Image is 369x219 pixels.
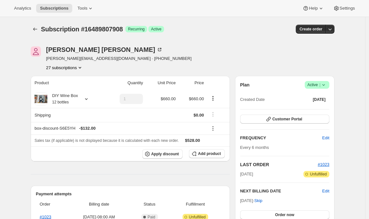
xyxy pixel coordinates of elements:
button: Analytics [10,4,35,13]
button: Product actions [208,95,218,102]
span: Skip [254,198,262,204]
small: 12 bottles [52,100,69,104]
span: Subscription #16489807908 [41,26,123,33]
span: [DATE] [240,171,253,177]
th: Order [36,197,67,211]
span: Active [151,27,161,32]
span: Settings [340,6,355,11]
h2: Plan [240,82,250,88]
span: Add product [198,151,221,156]
button: Shipping actions [208,111,218,118]
button: Customer Portal [240,115,329,124]
button: Subscriptions [31,25,40,34]
th: Unit Price [145,76,177,90]
button: Skip [250,196,266,206]
div: [PERSON_NAME] [PERSON_NAME] [46,46,163,53]
span: Order now [275,212,294,217]
button: Subscriptions [36,4,72,13]
div: DIY Wine Box [47,93,78,105]
span: - $132.00 [79,125,96,132]
button: Tools [74,4,98,13]
div: box-discount-S6E5YH [35,125,204,132]
span: [DATE] [313,97,326,102]
span: | [319,82,320,87]
button: Help [299,4,328,13]
span: Help [309,6,318,11]
th: Quantity [104,76,145,90]
span: $0.00 [193,113,204,118]
span: Active [307,82,327,88]
th: Price [177,76,206,90]
button: [DATE] [309,95,329,104]
span: $660.00 [189,96,204,101]
button: Settings [329,4,359,13]
span: Billing date [69,201,129,207]
button: Add product [189,149,224,158]
span: Analytics [14,6,31,11]
span: Emily Yuhas [31,46,41,57]
span: Sales tax (if applicable) is not displayed because it is calculated with each new order. [35,138,179,143]
span: [DATE] · [240,198,263,203]
span: $528.00 [185,138,200,143]
button: Apply discount [142,149,183,159]
a: #1023 [318,162,329,167]
button: Edit [318,133,333,143]
span: Unfulfilled [310,172,327,177]
h2: NEXT BILLING DATE [240,188,322,194]
span: Create order [300,27,322,32]
button: Edit [322,188,329,194]
th: Shipping [31,108,104,122]
span: Status [133,201,166,207]
button: #1023 [318,161,329,168]
span: $660.00 [161,96,176,101]
button: Create order [296,25,326,34]
button: Product actions [46,64,83,71]
span: Every 6 months [240,145,269,150]
th: Product [31,76,104,90]
span: Customer Portal [272,117,302,122]
span: Apply discount [151,151,179,157]
span: [PERSON_NAME][EMAIL_ADDRESS][DOMAIN_NAME] · [PHONE_NUMBER] [46,55,192,62]
span: Created Date [240,96,265,103]
span: Fulfillment [170,201,221,207]
h2: FREQUENCY [240,135,322,141]
h2: Payment attempts [36,191,225,197]
span: Edit [322,135,329,141]
span: Subscriptions [40,6,68,11]
h2: LAST ORDER [240,161,318,168]
span: Recurring [128,27,145,32]
span: Tools [77,6,87,11]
